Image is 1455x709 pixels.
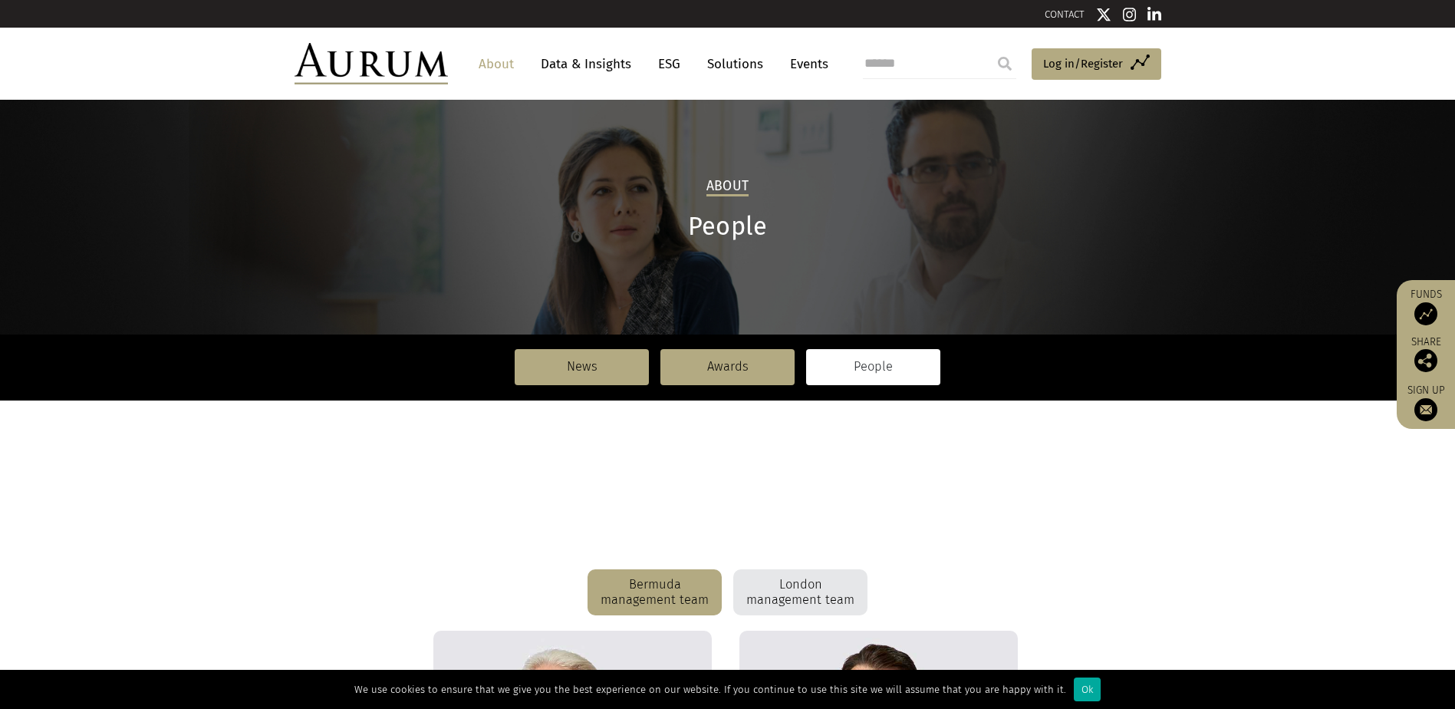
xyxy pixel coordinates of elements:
[533,50,639,78] a: Data & Insights
[1045,8,1085,20] a: CONTACT
[650,50,688,78] a: ESG
[295,43,448,84] img: Aurum
[660,349,795,384] a: Awards
[1147,7,1161,22] img: Linkedin icon
[471,50,522,78] a: About
[295,212,1161,242] h1: People
[1096,7,1111,22] img: Twitter icon
[733,569,867,615] div: London management team
[700,50,771,78] a: Solutions
[1404,384,1447,421] a: Sign up
[1043,54,1123,73] span: Log in/Register
[1414,349,1437,372] img: Share this post
[806,349,940,384] a: People
[1414,398,1437,421] img: Sign up to our newsletter
[588,569,722,615] div: Bermuda management team
[1414,302,1437,325] img: Access Funds
[1404,288,1447,325] a: Funds
[1032,48,1161,81] a: Log in/Register
[1404,337,1447,372] div: Share
[782,50,828,78] a: Events
[706,178,749,196] h2: About
[1123,7,1137,22] img: Instagram icon
[1074,678,1101,701] div: Ok
[515,349,649,384] a: News
[989,48,1020,79] input: Submit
